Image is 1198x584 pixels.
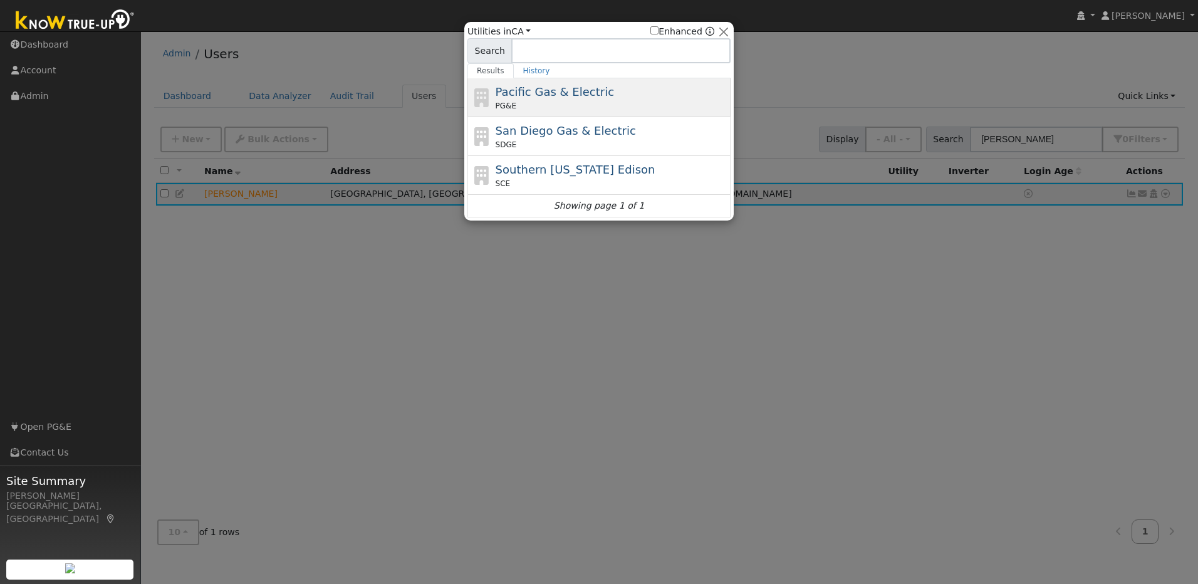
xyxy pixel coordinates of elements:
span: San Diego Gas & Electric [496,124,636,137]
img: retrieve [65,563,75,573]
div: [PERSON_NAME] [6,489,134,503]
span: SCE [496,178,511,189]
span: Southern [US_STATE] Edison [496,163,655,176]
span: Utilities in [467,25,531,38]
span: Show enhanced providers [650,25,714,38]
img: Know True-Up [9,7,141,35]
a: CA [511,26,531,36]
a: Results [467,63,514,78]
input: Enhanced [650,26,659,34]
span: [PERSON_NAME] [1112,11,1185,21]
i: Showing page 1 of 1 [554,199,644,212]
div: [GEOGRAPHIC_DATA], [GEOGRAPHIC_DATA] [6,499,134,526]
span: SDGE [496,139,517,150]
span: Site Summary [6,472,134,489]
span: Pacific Gas & Electric [496,85,614,98]
label: Enhanced [650,25,702,38]
a: History [514,63,560,78]
a: Enhanced Providers [706,26,714,36]
span: Search [467,38,512,63]
a: Map [105,514,117,524]
span: PG&E [496,100,516,112]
